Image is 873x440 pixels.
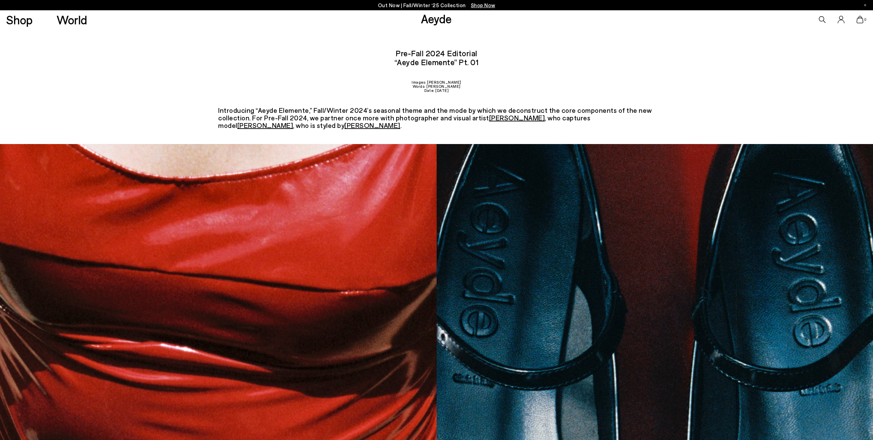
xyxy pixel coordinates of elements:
[6,14,33,26] a: Shop
[471,2,495,8] span: Navigate to /collections/new-in
[863,18,867,22] span: 0
[237,121,293,129] a: [PERSON_NAME]
[857,16,863,23] a: 0
[489,114,545,122] a: [PERSON_NAME]
[378,1,495,10] p: Out Now | Fall/Winter ‘25 Collection
[218,80,655,93] div: Images: [PERSON_NAME] Words: [PERSON_NAME] Date: [DATE]
[421,11,452,26] a: Aeyde
[57,14,87,26] a: World
[218,106,655,129] div: Introducing “Aeyde Elemente,” Fall/Winter 2024’s seasonal theme and the mode by which we deconstr...
[344,121,400,129] a: [PERSON_NAME]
